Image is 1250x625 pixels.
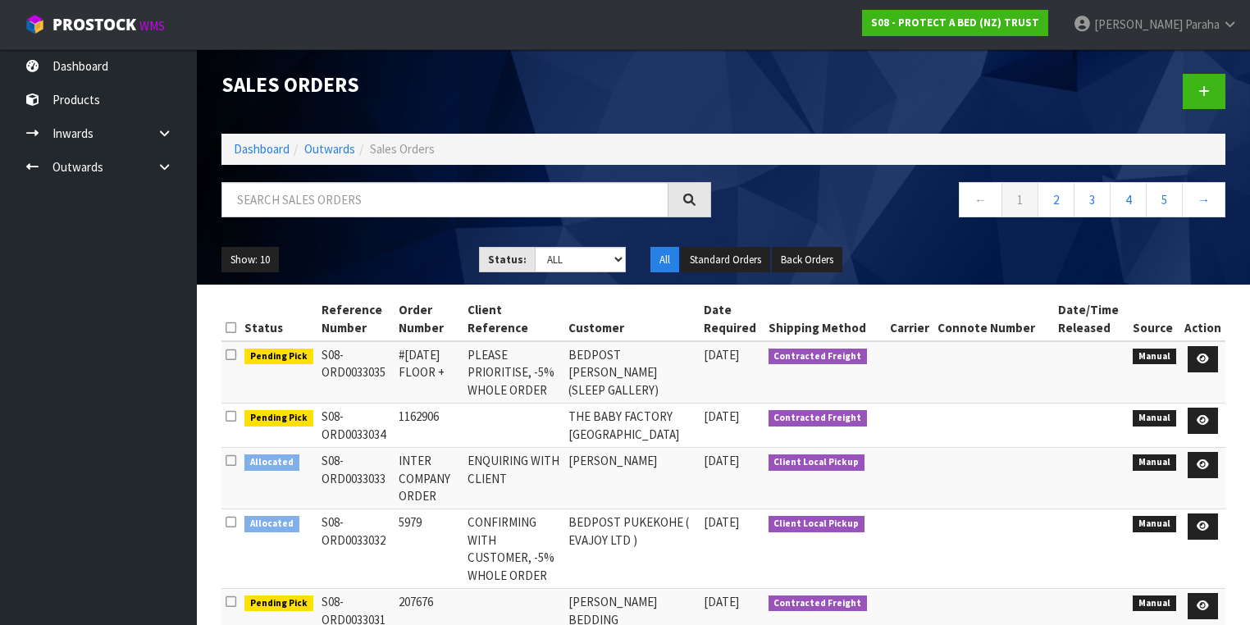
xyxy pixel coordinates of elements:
[1133,454,1176,471] span: Manual
[395,297,463,341] th: Order Number
[886,297,933,341] th: Carrier
[463,448,564,509] td: ENQUIRING WITH CLIENT
[871,16,1039,30] strong: S08 - PROTECT A BED (NZ) TRUST
[704,408,739,424] span: [DATE]
[1129,297,1180,341] th: Source
[1094,16,1183,32] span: [PERSON_NAME]
[1133,410,1176,427] span: Manual
[862,10,1048,36] a: S08 - PROTECT A BED (NZ) TRUST
[1054,297,1129,341] th: Date/Time Released
[1146,182,1183,217] a: 5
[1074,182,1111,217] a: 3
[234,141,290,157] a: Dashboard
[221,247,279,273] button: Show: 10
[650,247,679,273] button: All
[1038,182,1074,217] a: 2
[395,448,463,509] td: INTER COMPANY ORDER
[769,349,868,365] span: Contracted Freight
[764,297,887,341] th: Shipping Method
[564,297,700,341] th: Customer
[1185,16,1220,32] span: Paraha
[304,141,355,157] a: Outwards
[463,341,564,404] td: PLEASE PRIORITISE, -5% WHOLE ORDER
[1182,182,1225,217] a: →
[564,448,700,509] td: [PERSON_NAME]
[564,509,700,589] td: BEDPOST PUKEKOHE ( EVAJOY LTD )
[769,516,865,532] span: Client Local Pickup
[244,516,299,532] span: Allocated
[704,453,739,468] span: [DATE]
[244,454,299,471] span: Allocated
[1133,349,1176,365] span: Manual
[370,141,435,157] span: Sales Orders
[1001,182,1038,217] a: 1
[769,454,865,471] span: Client Local Pickup
[704,514,739,530] span: [DATE]
[317,404,395,448] td: S08-ORD0033034
[1180,297,1225,341] th: Action
[564,341,700,404] td: BEDPOST [PERSON_NAME] (SLEEP GALLERY)
[139,18,165,34] small: WMS
[488,253,527,267] strong: Status:
[317,297,395,341] th: Reference Number
[25,14,45,34] img: cube-alt.png
[564,404,700,448] td: THE BABY FACTORY [GEOGRAPHIC_DATA]
[240,297,317,341] th: Status
[395,509,463,589] td: 5979
[244,595,313,612] span: Pending Pick
[244,349,313,365] span: Pending Pick
[769,410,868,427] span: Contracted Freight
[317,448,395,509] td: S08-ORD0033033
[463,509,564,589] td: CONFIRMING WITH CUSTOMER, -5% WHOLE ORDER
[317,341,395,404] td: S08-ORD0033035
[52,14,136,35] span: ProStock
[1110,182,1147,217] a: 4
[221,74,711,97] h1: Sales Orders
[704,594,739,609] span: [DATE]
[704,347,739,363] span: [DATE]
[463,297,564,341] th: Client Reference
[1133,516,1176,532] span: Manual
[933,297,1054,341] th: Connote Number
[1133,595,1176,612] span: Manual
[769,595,868,612] span: Contracted Freight
[395,404,463,448] td: 1162906
[681,247,770,273] button: Standard Orders
[317,509,395,589] td: S08-ORD0033032
[772,247,842,273] button: Back Orders
[221,182,668,217] input: Search sales orders
[959,182,1002,217] a: ←
[244,410,313,427] span: Pending Pick
[700,297,764,341] th: Date Required
[395,341,463,404] td: #[DATE] FLOOR +
[736,182,1225,222] nav: Page navigation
